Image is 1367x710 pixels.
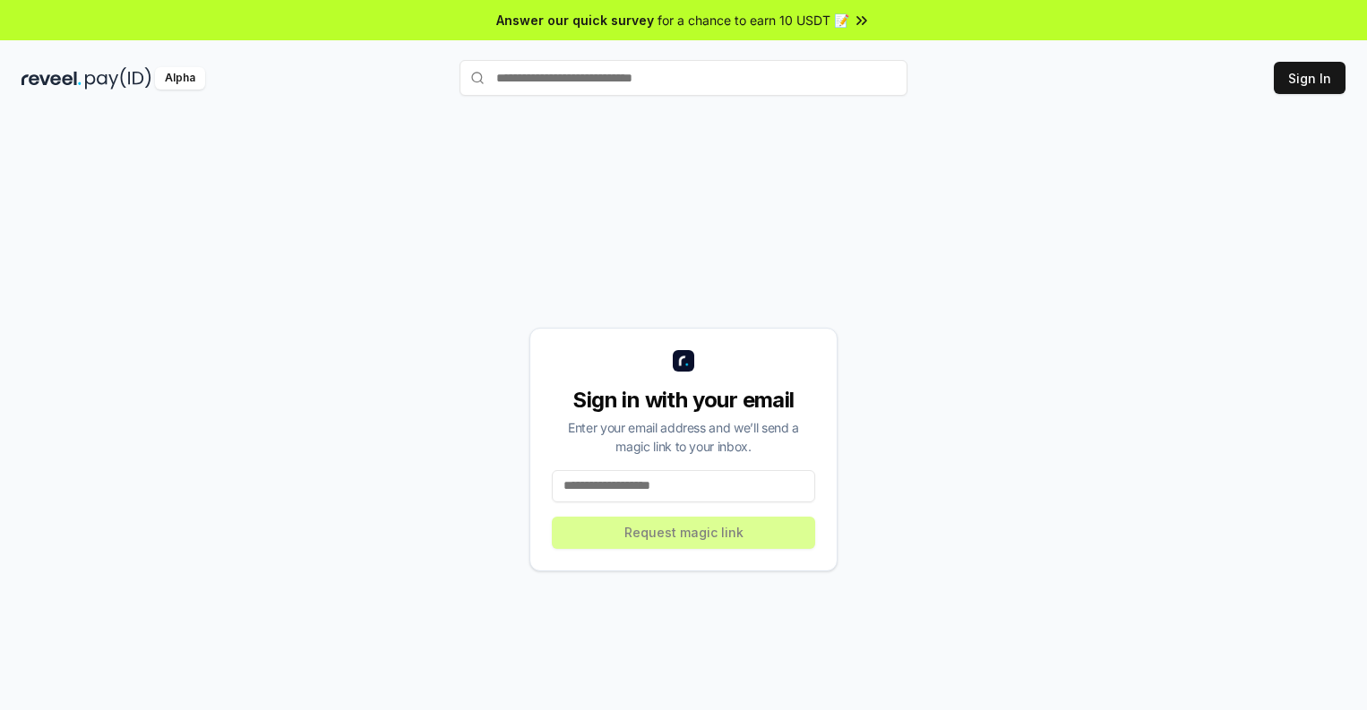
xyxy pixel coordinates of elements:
[673,350,694,372] img: logo_small
[1274,62,1346,94] button: Sign In
[552,418,815,456] div: Enter your email address and we’ll send a magic link to your inbox.
[658,11,849,30] span: for a chance to earn 10 USDT 📝
[85,67,151,90] img: pay_id
[496,11,654,30] span: Answer our quick survey
[552,386,815,415] div: Sign in with your email
[21,67,82,90] img: reveel_dark
[155,67,205,90] div: Alpha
